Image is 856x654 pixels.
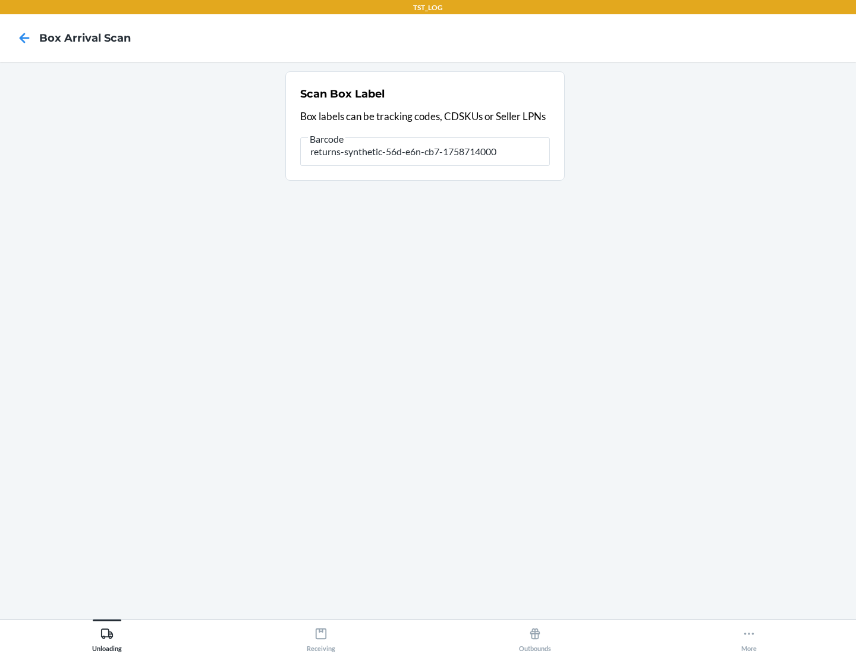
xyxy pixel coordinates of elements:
button: Receiving [214,620,428,652]
p: TST_LOG [413,2,443,13]
p: Box labels can be tracking codes, CDSKUs or Seller LPNs [300,109,550,124]
h4: Box Arrival Scan [39,30,131,46]
div: Unloading [92,622,122,652]
button: Outbounds [428,620,642,652]
h2: Scan Box Label [300,86,385,102]
div: Outbounds [519,622,551,652]
input: Barcode [300,137,550,166]
span: Barcode [308,133,345,145]
div: Receiving [307,622,335,652]
button: More [642,620,856,652]
div: More [741,622,757,652]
